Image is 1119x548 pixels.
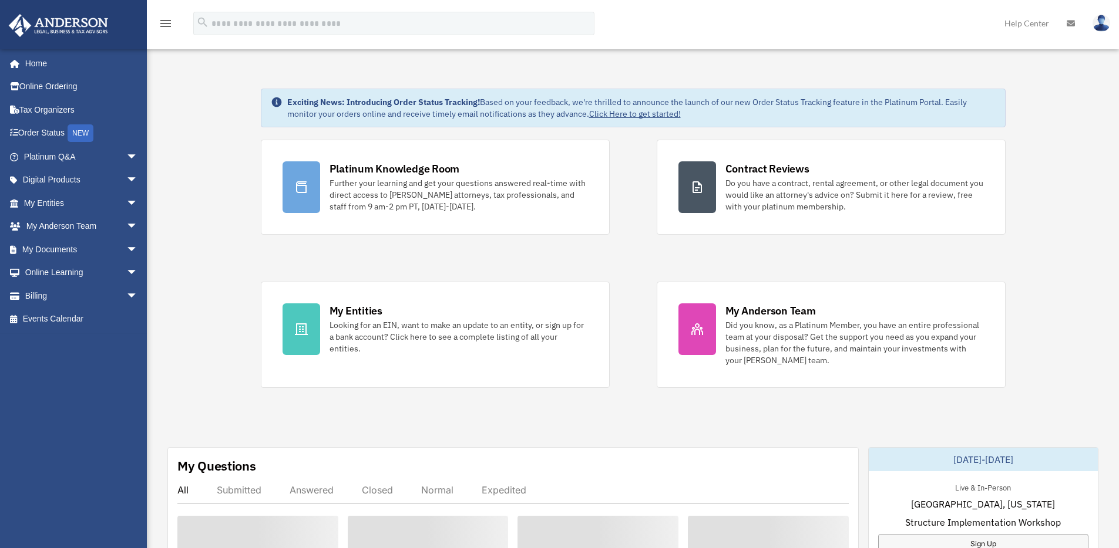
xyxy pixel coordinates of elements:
[290,484,334,496] div: Answered
[8,52,150,75] a: Home
[217,484,261,496] div: Submitted
[911,497,1055,511] span: [GEOGRAPHIC_DATA], [US_STATE]
[126,261,150,285] span: arrow_drop_down
[159,16,173,31] i: menu
[8,121,156,146] a: Order StatusNEW
[196,16,209,29] i: search
[126,145,150,169] span: arrow_drop_down
[261,140,610,235] a: Platinum Knowledge Room Further your learning and get your questions answered real-time with dire...
[421,484,453,496] div: Normal
[177,484,189,496] div: All
[657,282,1006,388] a: My Anderson Team Did you know, as a Platinum Member, you have an entire professional team at your...
[126,168,150,192] span: arrow_drop_down
[68,124,93,142] div: NEW
[8,284,156,307] a: Billingarrow_drop_down
[1093,15,1110,32] img: User Pic
[330,319,588,354] div: Looking for an EIN, want to make an update to an entity, or sign up for a bank account? Click her...
[5,14,112,37] img: Anderson Advisors Platinum Portal
[330,177,588,212] div: Further your learning and get your questions answered real-time with direct access to [PERSON_NAM...
[287,97,480,107] strong: Exciting News: Introducing Order Status Tracking!
[725,303,816,318] div: My Anderson Team
[8,168,156,192] a: Digital Productsarrow_drop_down
[8,238,156,261] a: My Documentsarrow_drop_down
[287,96,996,120] div: Based on your feedback, we're thrilled to announce the launch of our new Order Status Tracking fe...
[946,481,1020,493] div: Live & In-Person
[330,161,460,176] div: Platinum Knowledge Room
[8,191,156,215] a: My Entitiesarrow_drop_down
[482,484,526,496] div: Expedited
[159,21,173,31] a: menu
[8,75,156,99] a: Online Ordering
[8,98,156,121] a: Tax Organizers
[330,303,382,318] div: My Entities
[8,307,156,331] a: Events Calendar
[869,448,1098,471] div: [DATE]-[DATE]
[589,109,681,119] a: Click Here to get started!
[126,238,150,262] span: arrow_drop_down
[657,140,1006,235] a: Contract Reviews Do you have a contract, rental agreement, or other legal document you would like...
[126,284,150,308] span: arrow_drop_down
[362,484,393,496] div: Closed
[261,282,610,388] a: My Entities Looking for an EIN, want to make an update to an entity, or sign up for a bank accoun...
[8,261,156,285] a: Online Learningarrow_drop_down
[905,515,1061,529] span: Structure Implementation Workshop
[126,191,150,215] span: arrow_drop_down
[126,215,150,239] span: arrow_drop_down
[8,215,156,238] a: My Anderson Teamarrow_drop_down
[177,457,256,475] div: My Questions
[725,319,984,366] div: Did you know, as a Platinum Member, you have an entire professional team at your disposal? Get th...
[8,145,156,168] a: Platinum Q&Aarrow_drop_down
[725,177,984,212] div: Do you have a contract, rental agreement, or other legal document you would like an attorney's ad...
[725,161,809,176] div: Contract Reviews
